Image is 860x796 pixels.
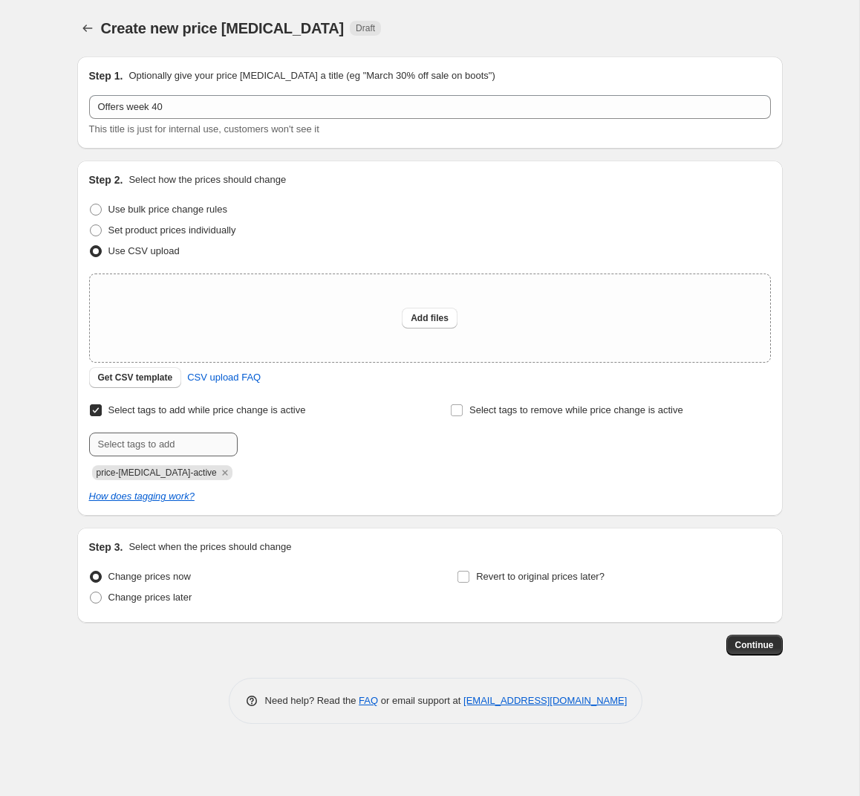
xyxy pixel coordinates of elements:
[89,540,123,554] h2: Step 3.
[89,172,123,187] h2: Step 2.
[218,466,232,479] button: Remove price-change-job-active
[108,592,192,603] span: Change prices later
[98,372,173,384] span: Get CSV template
[359,695,378,706] a: FAQ
[726,635,783,656] button: Continue
[128,540,291,554] p: Select when the prices should change
[128,172,286,187] p: Select how the prices should change
[108,571,191,582] span: Change prices now
[89,367,182,388] button: Get CSV template
[108,245,180,256] span: Use CSV upload
[178,366,270,389] a: CSV upload FAQ
[476,571,605,582] span: Revert to original prices later?
[97,467,217,478] span: price-change-job-active
[101,20,345,36] span: Create new price [MEDICAL_DATA]
[378,695,463,706] span: or email support at
[89,95,771,119] input: 30% off holiday sale
[77,18,98,39] button: Price change jobs
[735,639,774,651] span: Continue
[89,68,123,83] h2: Step 1.
[265,695,359,706] span: Need help? Read the
[128,68,495,83] p: Optionally give your price [MEDICAL_DATA] a title (eg "March 30% off sale on boots")
[108,204,227,215] span: Use bulk price change rules
[411,312,449,324] span: Add files
[108,224,236,236] span: Set product prices individually
[108,404,306,415] span: Select tags to add while price change is active
[469,404,683,415] span: Select tags to remove while price change is active
[356,22,375,34] span: Draft
[89,491,195,502] a: How does tagging work?
[89,123,319,135] span: This title is just for internal use, customers won't see it
[187,370,261,385] span: CSV upload FAQ
[89,433,238,456] input: Select tags to add
[402,308,457,329] button: Add files
[463,695,627,706] a: [EMAIL_ADDRESS][DOMAIN_NAME]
